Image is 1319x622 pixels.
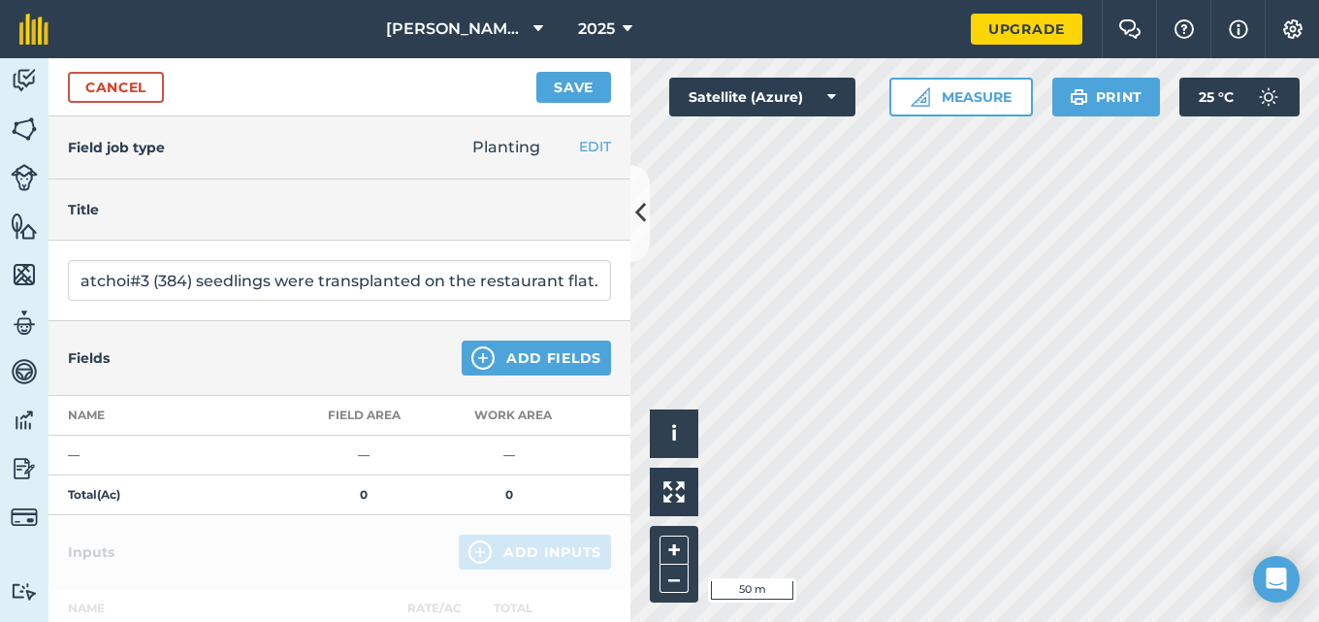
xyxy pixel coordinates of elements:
[663,481,685,503] img: Four arrows, one pointing top left, one top right, one bottom right and the last bottom left
[659,565,689,593] button: –
[505,487,513,502] strong: 0
[472,138,540,156] span: Planting
[536,72,611,103] button: Save
[291,396,436,436] th: Field Area
[1070,85,1088,109] img: svg+xml;base64,PHN2ZyB4bWxucz0iaHR0cDovL3d3dy53My5vcmcvMjAwMC9zdmciIHdpZHRoPSIxOSIgaGVpZ2h0PSIyNC...
[1253,556,1300,603] div: Open Intercom Messenger
[1199,78,1234,116] span: 25 ° C
[671,421,677,445] span: i
[11,454,38,483] img: svg+xml;base64,PD94bWwgdmVyc2lvbj0iMS4wIiBlbmNvZGluZz0idXRmLTgiPz4KPCEtLSBHZW5lcmF0b3I6IEFkb2JlIE...
[11,212,38,241] img: svg+xml;base64,PHN2ZyB4bWxucz0iaHR0cDovL3d3dy53My5vcmcvMjAwMC9zdmciIHdpZHRoPSI1NiIgaGVpZ2h0PSI2MC...
[436,436,582,475] td: —
[291,436,436,475] td: —
[579,136,611,157] button: EDIT
[650,409,698,458] button: i
[669,78,855,116] button: Satellite (Azure)
[11,406,38,435] img: svg+xml;base64,PD94bWwgdmVyc2lvbj0iMS4wIiBlbmNvZGluZz0idXRmLTgiPz4KPCEtLSBHZW5lcmF0b3I6IEFkb2JlIE...
[889,78,1033,116] button: Measure
[386,17,526,41] span: [PERSON_NAME]'s Farm
[11,309,38,338] img: svg+xml;base64,PD94bWwgdmVyc2lvbj0iMS4wIiBlbmNvZGluZz0idXRmLTgiPz4KPCEtLSBHZW5lcmF0b3I6IEFkb2JlIE...
[360,487,368,502] strong: 0
[11,66,38,95] img: svg+xml;base64,PD94bWwgdmVyc2lvbj0iMS4wIiBlbmNvZGluZz0idXRmLTgiPz4KPCEtLSBHZW5lcmF0b3I6IEFkb2JlIE...
[11,504,38,531] img: svg+xml;base64,PD94bWwgdmVyc2lvbj0iMS4wIiBlbmNvZGluZz0idXRmLTgiPz4KPCEtLSBHZW5lcmF0b3I6IEFkb2JlIE...
[659,536,689,565] button: +
[11,357,38,386] img: svg+xml;base64,PD94bWwgdmVyc2lvbj0iMS4wIiBlbmNvZGluZz0idXRmLTgiPz4KPCEtLSBHZW5lcmF0b3I6IEFkb2JlIE...
[68,487,120,502] strong: Total ( Ac )
[68,260,611,301] input: What needs doing?
[11,582,38,601] img: svg+xml;base64,PD94bWwgdmVyc2lvbj0iMS4wIiBlbmNvZGluZz0idXRmLTgiPz4KPCEtLSBHZW5lcmF0b3I6IEFkb2JlIE...
[11,260,38,289] img: svg+xml;base64,PHN2ZyB4bWxucz0iaHR0cDovL3d3dy53My5vcmcvMjAwMC9zdmciIHdpZHRoPSI1NiIgaGVpZ2h0PSI2MC...
[911,87,930,107] img: Ruler icon
[1118,19,1142,39] img: Two speech bubbles overlapping with the left bubble in the forefront
[971,14,1082,45] a: Upgrade
[578,17,615,41] span: 2025
[436,396,582,436] th: Work area
[1281,19,1304,39] img: A cog icon
[471,346,495,370] img: svg+xml;base64,PHN2ZyB4bWxucz0iaHR0cDovL3d3dy53My5vcmcvMjAwMC9zdmciIHdpZHRoPSIxNCIgaGVpZ2h0PSIyNC...
[68,199,611,220] h4: Title
[1229,17,1248,41] img: svg+xml;base64,PHN2ZyB4bWxucz0iaHR0cDovL3d3dy53My5vcmcvMjAwMC9zdmciIHdpZHRoPSIxNyIgaGVpZ2h0PSIxNy...
[19,14,48,45] img: fieldmargin Logo
[48,436,291,475] td: —
[462,341,611,376] button: Add Fields
[1173,19,1196,39] img: A question mark icon
[68,137,165,158] h4: Field job type
[68,72,164,103] a: Cancel
[48,396,291,436] th: Name
[11,115,38,144] img: svg+xml;base64,PHN2ZyB4bWxucz0iaHR0cDovL3d3dy53My5vcmcvMjAwMC9zdmciIHdpZHRoPSI1NiIgaGVpZ2h0PSI2MC...
[68,347,110,369] h4: Fields
[1179,78,1300,116] button: 25 °C
[1249,78,1288,116] img: svg+xml;base64,PD94bWwgdmVyc2lvbj0iMS4wIiBlbmNvZGluZz0idXRmLTgiPz4KPCEtLSBHZW5lcmF0b3I6IEFkb2JlIE...
[11,164,38,191] img: svg+xml;base64,PD94bWwgdmVyc2lvbj0iMS4wIiBlbmNvZGluZz0idXRmLTgiPz4KPCEtLSBHZW5lcmF0b3I6IEFkb2JlIE...
[1052,78,1161,116] button: Print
